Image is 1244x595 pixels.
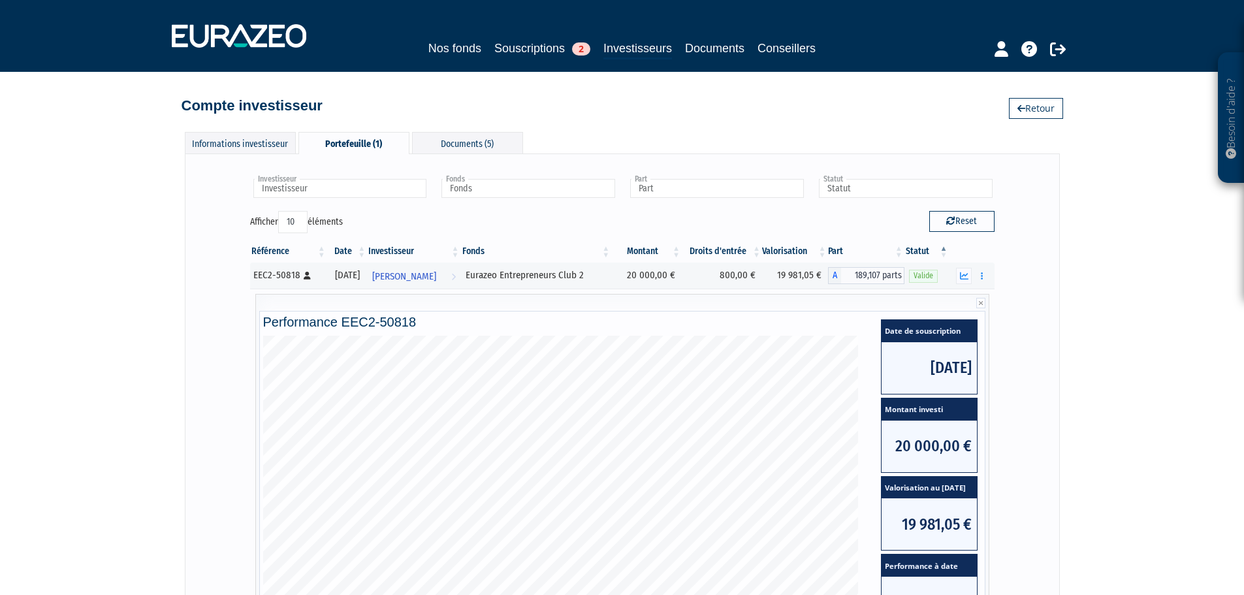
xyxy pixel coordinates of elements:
div: Eurazeo Entrepreneurs Club 2 [466,268,607,282]
td: 800,00 € [682,263,762,289]
th: Part: activer pour trier la colonne par ordre croissant [828,240,904,263]
span: 19 981,05 € [882,498,977,550]
span: Valide [909,270,938,282]
a: [PERSON_NAME] [367,263,460,289]
a: Retour [1009,98,1063,119]
div: Informations investisseur [185,132,296,153]
a: Documents [685,39,744,57]
span: 20 000,00 € [882,421,977,472]
select: Afficheréléments [278,211,308,233]
span: [DATE] [882,342,977,394]
span: 189,107 parts [841,267,904,284]
a: Souscriptions2 [494,39,590,57]
a: Investisseurs [603,39,672,59]
i: [Français] Personne physique [304,272,311,280]
span: A [828,267,841,284]
div: Documents (5) [412,132,523,153]
div: EEC2-50818 [253,268,323,282]
p: Besoin d'aide ? [1224,59,1239,177]
span: Performance à date [882,555,977,577]
th: Référence : activer pour trier la colonne par ordre croissant [250,240,327,263]
span: 2 [572,42,590,56]
td: 19 981,05 € [762,263,828,289]
h4: Compte investisseur [182,98,323,114]
span: Valorisation au [DATE] [882,477,977,499]
td: 20 000,00 € [611,263,682,289]
h4: Performance EEC2-50818 [263,315,981,329]
th: Montant: activer pour trier la colonne par ordre croissant [611,240,682,263]
th: Investisseur: activer pour trier la colonne par ordre croissant [367,240,460,263]
a: Conseillers [758,39,816,57]
button: Reset [929,211,995,232]
i: Voir l'investisseur [451,265,456,289]
div: A - Eurazeo Entrepreneurs Club 2 [828,267,904,284]
span: Montant investi [882,398,977,421]
div: [DATE] [332,268,363,282]
th: Statut : activer pour trier la colonne par ordre d&eacute;croissant [904,240,949,263]
th: Fonds: activer pour trier la colonne par ordre croissant [461,240,612,263]
th: Date: activer pour trier la colonne par ordre croissant [327,240,368,263]
th: Droits d'entrée: activer pour trier la colonne par ordre croissant [682,240,762,263]
img: 1732889491-logotype_eurazeo_blanc_rvb.png [172,24,306,48]
div: Portefeuille (1) [298,132,409,154]
label: Afficher éléments [250,211,343,233]
span: Date de souscription [882,320,977,342]
a: Nos fonds [428,39,481,57]
span: [PERSON_NAME] [372,265,436,289]
th: Valorisation: activer pour trier la colonne par ordre croissant [762,240,828,263]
